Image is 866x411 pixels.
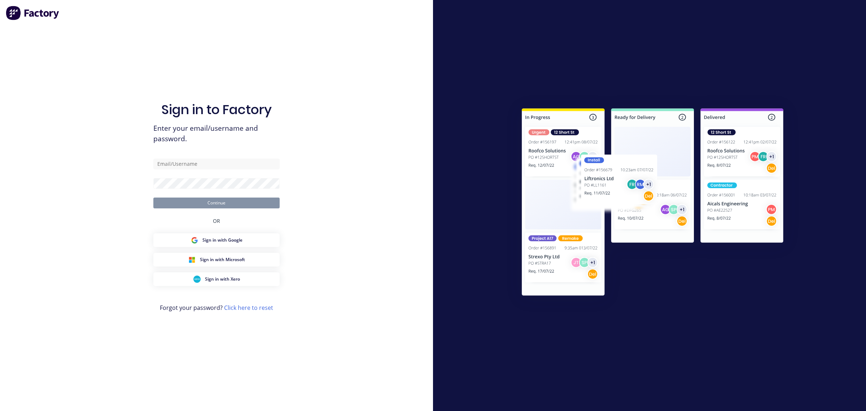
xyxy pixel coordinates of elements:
span: Sign in with Xero [205,276,240,282]
h1: Sign in to Factory [161,102,272,117]
span: Sign in with Google [202,237,242,243]
button: Xero Sign inSign in with Xero [153,272,280,286]
img: Factory [6,6,60,20]
span: Forgot your password? [160,303,273,312]
span: Enter your email/username and password. [153,123,280,144]
div: OR [213,208,220,233]
button: Google Sign inSign in with Google [153,233,280,247]
img: Sign in [506,94,799,313]
img: Google Sign in [191,237,198,244]
span: Sign in with Microsoft [200,256,245,263]
button: Continue [153,198,280,208]
button: Microsoft Sign inSign in with Microsoft [153,253,280,267]
img: Xero Sign in [193,276,201,283]
a: Click here to reset [224,304,273,312]
img: Microsoft Sign in [188,256,196,263]
input: Email/Username [153,159,280,169]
